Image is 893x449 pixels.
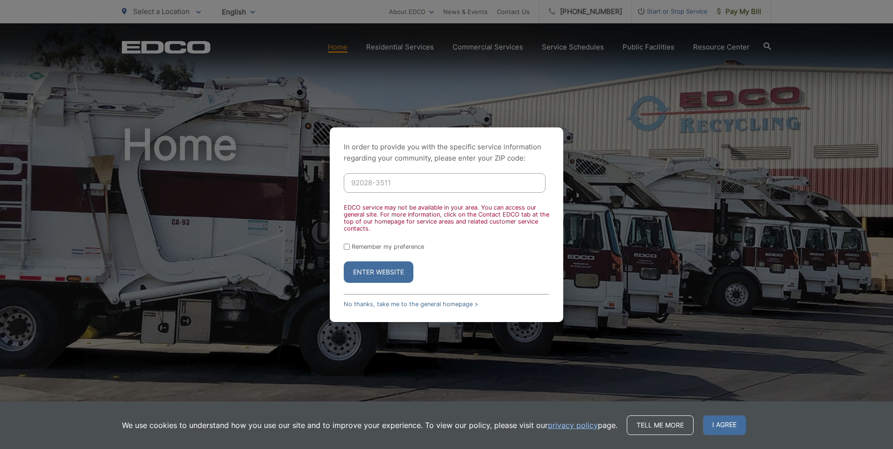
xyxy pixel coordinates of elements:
[344,301,478,308] a: No thanks, take me to the general homepage >
[352,243,424,250] label: Remember my preference
[344,204,549,232] div: EDCO service may not be available in your area. You can access our general site. For more informa...
[344,141,549,164] p: In order to provide you with the specific service information regarding your community, please en...
[627,415,694,435] a: Tell me more
[703,415,746,435] span: I agree
[548,420,598,431] a: privacy policy
[122,420,617,431] p: We use cookies to understand how you use our site and to improve your experience. To view our pol...
[344,173,546,193] input: Enter ZIP Code
[344,261,413,283] button: Enter Website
